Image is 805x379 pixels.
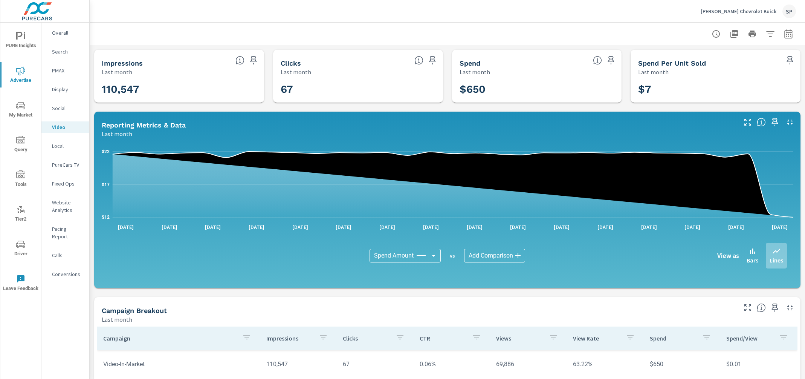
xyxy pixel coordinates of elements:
[41,159,89,170] div: PureCars TV
[723,223,749,231] p: [DATE]
[767,223,793,231] p: [DATE]
[3,66,39,85] span: Advertise
[102,307,167,315] h5: Campaign Breakout
[102,315,132,324] p: Last month
[247,54,260,66] span: Save this to your personalized report
[420,335,466,342] p: CTR
[52,180,83,187] p: Fixed Ops
[644,354,721,374] td: $650
[460,59,480,67] h5: Spend
[781,26,796,41] button: Select Date Range
[638,59,706,67] h5: Spend Per Unit Sold
[469,252,513,259] span: Add Comparison
[41,223,89,242] div: Pacing Report
[52,67,83,74] p: PMAX
[763,26,778,41] button: Apply Filters
[41,197,89,216] div: Website Analytics
[41,121,89,133] div: Video
[460,68,490,77] p: Last month
[3,101,39,120] span: My Market
[102,129,132,138] p: Last month
[156,223,183,231] p: [DATE]
[3,205,39,224] span: Tier2
[52,86,83,93] p: Display
[374,223,400,231] p: [DATE]
[52,199,83,214] p: Website Analytics
[573,335,620,342] p: View Rate
[701,8,776,15] p: [PERSON_NAME] Chevrolet Buick
[592,223,619,231] p: [DATE]
[287,223,313,231] p: [DATE]
[235,56,244,65] span: The number of times an ad was shown on your behalf.
[548,223,575,231] p: [DATE]
[102,121,186,129] h5: Reporting Metrics & Data
[41,178,89,189] div: Fixed Ops
[414,56,423,65] span: The number of times an ad was clicked by a consumer.
[52,161,83,169] p: PureCars TV
[593,56,602,65] span: The amount of money spent on advertising during the period.
[102,182,110,187] text: $17
[650,335,697,342] p: Spend
[52,123,83,131] p: Video
[41,103,89,114] div: Social
[418,223,444,231] p: [DATE]
[426,54,438,66] span: Save this to your personalized report
[496,335,543,342] p: Views
[605,54,617,66] span: Save this to your personalized report
[490,354,567,374] td: 69,886
[52,252,83,259] p: Calls
[102,59,143,67] h5: Impressions
[636,223,662,231] p: [DATE]
[260,354,337,374] td: 110,547
[460,83,614,96] h3: $650
[3,136,39,154] span: Query
[567,354,644,374] td: 63.22%
[727,26,742,41] button: "Export Report to PDF"
[52,225,83,240] p: Pacing Report
[726,335,773,342] p: Spend/View
[41,46,89,57] div: Search
[374,252,414,259] span: Spend Amount
[103,335,236,342] p: Campaign
[757,303,766,312] span: This is a summary of Video performance results by campaign. Each column can be sorted.
[638,83,793,96] h3: $7
[281,83,435,96] h3: 67
[3,32,39,50] span: PURE Insights
[113,223,139,231] p: [DATE]
[784,302,796,314] button: Minimize Widget
[784,116,796,128] button: Minimize Widget
[679,223,706,231] p: [DATE]
[41,27,89,38] div: Overall
[769,302,781,314] span: Save this to your personalized report
[102,149,110,154] text: $22
[505,223,531,231] p: [DATE]
[784,54,796,66] span: Save this to your personalized report
[52,29,83,37] p: Overall
[757,118,766,127] span: Understand Video data over time and see how metrics compare to each other.
[638,68,669,77] p: Last month
[102,215,110,220] text: $12
[102,83,257,96] h3: 110,547
[243,223,270,231] p: [DATE]
[747,256,758,265] p: Bars
[41,84,89,95] div: Display
[769,116,781,128] span: Save this to your personalized report
[41,269,89,280] div: Conversions
[330,223,357,231] p: [DATE]
[3,170,39,189] span: Tools
[742,116,754,128] button: Make Fullscreen
[200,223,226,231] p: [DATE]
[343,335,390,342] p: Clicks
[281,59,301,67] h5: Clicks
[266,335,313,342] p: Impressions
[742,302,754,314] button: Make Fullscreen
[441,252,464,259] p: vs
[52,48,83,55] p: Search
[370,249,441,262] div: Spend Amount
[461,223,488,231] p: [DATE]
[97,354,260,374] td: Video-In-Market
[102,68,132,77] p: Last month
[3,275,39,293] span: Leave Feedback
[52,270,83,278] p: Conversions
[464,249,525,262] div: Add Comparison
